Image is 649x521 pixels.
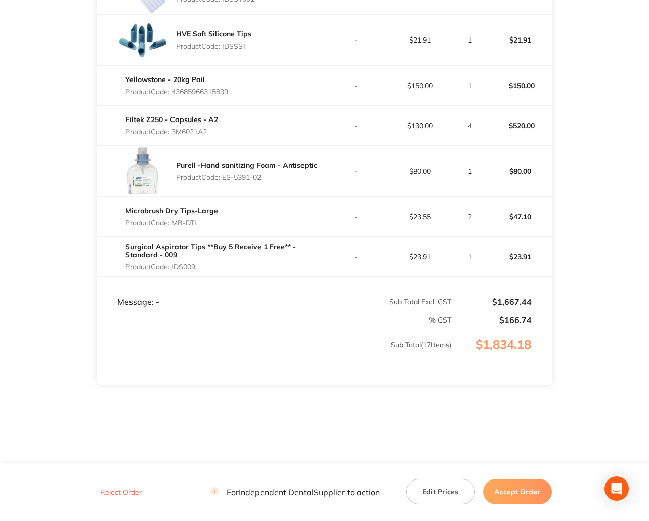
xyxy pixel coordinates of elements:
p: $150.00 [489,73,551,98]
button: Accept Order [483,479,552,504]
p: Product Code: MB-DTL [125,219,218,227]
img: MXdmNzlmMw [117,15,168,65]
p: 1 [452,82,488,90]
p: $1,667.44 [452,297,532,306]
a: Yellowstone - 20kg Pail [125,75,205,84]
a: Microbrush Dry Tips-Large [125,206,218,215]
p: - [325,122,388,130]
p: $80.00 [388,167,451,175]
p: $21.91 [388,36,451,44]
p: $47.10 [489,205,551,229]
button: Edit Prices [406,479,475,504]
p: $80.00 [489,159,551,183]
p: Product Code: 43685966315839 [125,88,228,96]
p: % GST [98,316,451,324]
p: $150.00 [388,82,451,90]
p: $23.91 [388,253,451,261]
td: Message: - [97,277,324,307]
p: $21.91 [489,28,551,52]
p: $520.00 [489,113,551,138]
p: $23.91 [489,245,551,269]
p: For Independent Dental Supplier to action [210,487,380,497]
div: Open Intercom Messenger [604,476,629,501]
p: 1 [452,36,488,44]
p: Sub Total ( 17 Items) [98,341,451,369]
p: Product Code: 3M6021A2 [125,128,218,136]
p: 1 [452,253,488,261]
button: Reject Order [97,488,145,497]
p: 1 [452,167,488,175]
p: - [325,253,388,261]
p: Product Code: IDS009 [125,263,324,271]
a: Filtek Z250 - Capsules - A2 [125,115,218,124]
p: 4 [452,122,488,130]
p: Product Code: ES-5391-02 [176,173,317,181]
p: $166.74 [452,315,532,325]
p: $130.00 [388,122,451,130]
p: - [325,36,388,44]
p: 2 [452,213,488,221]
a: Surgical Aspirator Tips **Buy 5 Receive 1 Free** - Standard - 009 [125,242,296,259]
p: Product Code: IDSSST [176,42,251,50]
p: - [325,213,388,221]
img: cjNhNHI1MA [117,146,168,196]
a: Purell -Hand sanitizing Foam - Antiseptic [176,161,317,170]
a: HVE Soft Silicone Tips [176,29,251,38]
p: $23.55 [388,213,451,221]
p: - [325,82,388,90]
p: $1,834.18 [452,338,551,372]
p: - [325,167,388,175]
p: Sub Total Excl. GST [325,298,451,306]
